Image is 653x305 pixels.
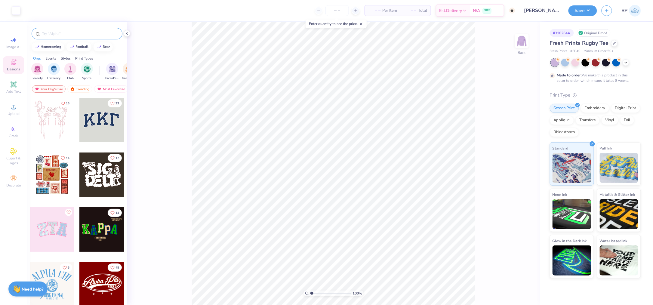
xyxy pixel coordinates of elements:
img: Metallic & Glitter Ink [600,199,639,229]
button: Like [108,263,122,272]
div: Vinyl [602,116,618,125]
span: Glow in the Dark Ink [553,238,587,244]
span: Puff Ink [600,145,612,151]
span: Neon Ink [553,191,567,198]
input: Try "Alpha" [42,31,119,37]
img: trending.gif [70,87,75,91]
div: Transfers [576,116,600,125]
span: FREE [484,8,490,13]
span: # FP40 [571,49,581,54]
img: Parent's Weekend Image [109,66,116,72]
span: RP [622,7,628,14]
button: filter button [47,63,61,81]
div: Styles [61,56,71,61]
span: Image AI [7,45,21,49]
button: filter button [64,63,76,81]
div: football [76,45,89,48]
img: Fraternity Image [51,66,57,72]
div: Your Org's Fav [32,85,66,93]
img: most_fav.gif [97,87,102,91]
div: Back [518,50,526,55]
span: Minimum Order: 50 + [584,49,614,54]
span: 14 [66,157,69,160]
span: Fresh Prints Rugby Tee [550,39,609,47]
div: Screen Print [550,104,579,113]
img: Club Image [67,66,74,72]
img: most_fav.gif [35,87,39,91]
span: Upload [8,111,20,116]
span: Fresh Prints [550,49,568,54]
div: Events [45,56,56,61]
button: filter button [105,63,119,81]
div: Enter quantity to see the price. [306,20,367,28]
img: Game Day Image [125,66,132,72]
button: football [66,42,91,51]
span: Designs [7,67,20,72]
div: Digital Print [611,104,640,113]
div: filter for Game Day [122,63,136,81]
button: Like [58,99,72,107]
button: Like [108,209,122,217]
div: # 318264A [550,29,574,37]
button: Like [108,154,122,162]
span: Est. Delivery [439,8,462,14]
button: Save [568,5,597,16]
div: filter for Sorority [31,63,43,81]
strong: Need help? [22,286,44,292]
span: Game Day [122,76,136,81]
span: – – [368,8,380,14]
button: Like [60,263,72,272]
img: Rose Pineda [629,5,641,17]
span: Fraternity [47,76,61,81]
span: Sports [82,76,92,81]
div: filter for Sports [81,63,93,81]
div: Rhinestones [550,128,579,137]
div: We make this product in this color to order, which means it takes 8 weeks. [557,72,631,83]
div: homecoming [41,45,62,48]
span: 33 [116,102,119,105]
span: Greek [9,134,18,138]
button: filter button [81,63,93,81]
span: Water based Ink [600,238,627,244]
input: Untitled Design [520,5,564,17]
div: filter for Club [64,63,76,81]
span: 5 [68,266,69,269]
button: homecoming [32,42,64,51]
button: Like [65,209,72,216]
div: Foil [620,116,634,125]
button: Like [58,154,72,162]
span: – – [404,8,416,14]
span: Standard [553,145,568,151]
span: Total [418,8,427,14]
span: Clipart & logos [3,156,24,165]
img: Sports Image [84,66,91,72]
button: bear [94,42,113,51]
span: Metallic & Glitter Ink [600,191,635,198]
img: Neon Ink [553,199,591,229]
img: Puff Ink [600,153,639,183]
div: Print Types [75,56,93,61]
div: filter for Parent's Weekend [105,63,119,81]
div: Embroidery [581,104,609,113]
span: Per Item [382,8,397,14]
div: Most Favorited [94,85,128,93]
img: Sorority Image [34,66,41,72]
a: RP [622,5,641,17]
img: trend_line.gif [97,45,102,49]
span: 14 [116,211,119,214]
span: 45 [116,266,119,269]
span: Club [67,76,74,81]
img: Water based Ink [600,245,639,276]
img: Back [516,35,528,47]
button: filter button [31,63,43,81]
span: 15 [66,102,69,105]
img: Glow in the Dark Ink [553,245,591,276]
div: Trending [67,85,92,93]
img: trend_line.gif [70,45,75,49]
span: 17 [116,157,119,160]
span: N/A [473,8,480,14]
button: filter button [122,63,136,81]
div: Print Type [550,92,641,99]
div: Original Proof [577,29,611,37]
img: Standard [553,153,591,183]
